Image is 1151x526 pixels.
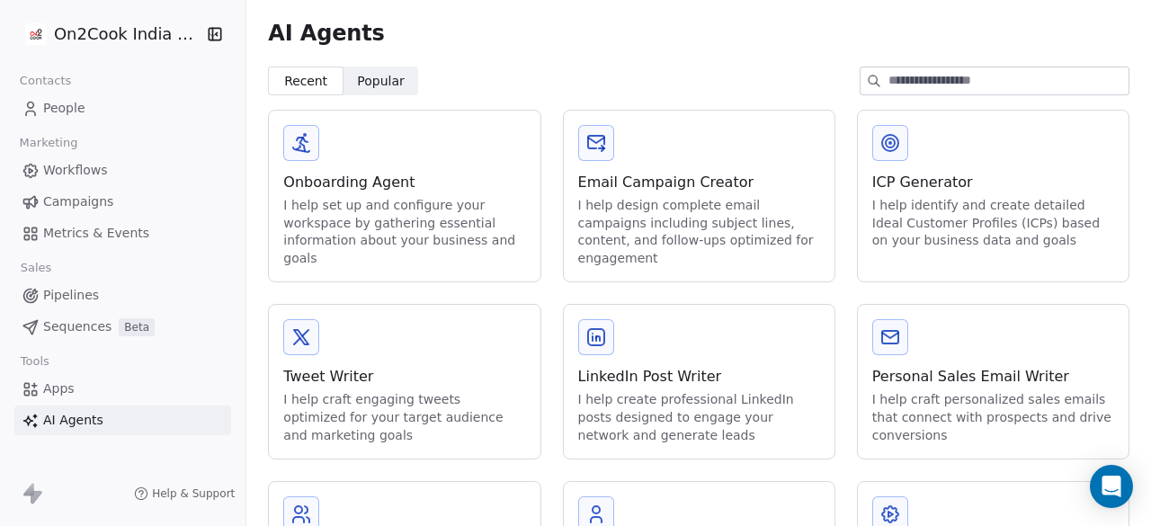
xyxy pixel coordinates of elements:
[54,22,202,46] span: On2Cook India Pvt. Ltd.
[872,172,1114,193] div: ICP Generator
[872,391,1114,444] div: I help craft personalized sales emails that connect with prospects and drive conversions
[357,72,405,91] span: Popular
[22,19,194,49] button: On2Cook India Pvt. Ltd.
[119,318,155,336] span: Beta
[283,172,525,193] div: Onboarding Agent
[14,312,231,342] a: SequencesBeta
[43,224,149,243] span: Metrics & Events
[43,99,85,118] span: People
[134,486,235,501] a: Help & Support
[283,366,525,388] div: Tweet Writer
[12,67,79,94] span: Contacts
[13,254,59,281] span: Sales
[13,348,57,375] span: Tools
[578,197,820,267] div: I help design complete email campaigns including subject lines, content, and follow-ups optimized...
[43,317,112,336] span: Sequences
[283,197,525,267] div: I help set up and configure your workspace by gathering essential information about your business...
[14,281,231,310] a: Pipelines
[25,23,47,45] img: on2cook%20logo-04%20copy.jpg
[43,161,108,180] span: Workflows
[14,218,231,248] a: Metrics & Events
[12,129,85,156] span: Marketing
[268,20,384,47] span: AI Agents
[14,406,231,435] a: AI Agents
[43,379,75,398] span: Apps
[872,197,1114,250] div: I help identify and create detailed Ideal Customer Profiles (ICPs) based on your business data an...
[43,411,103,430] span: AI Agents
[578,172,820,193] div: Email Campaign Creator
[872,366,1114,388] div: Personal Sales Email Writer
[14,156,231,185] a: Workflows
[152,486,235,501] span: Help & Support
[283,391,525,444] div: I help craft engaging tweets optimized for your target audience and marketing goals
[14,187,231,217] a: Campaigns
[14,374,231,404] a: Apps
[1090,465,1133,508] div: Open Intercom Messenger
[43,286,99,305] span: Pipelines
[578,391,820,444] div: I help create professional LinkedIn posts designed to engage your network and generate leads
[43,192,113,211] span: Campaigns
[14,94,231,123] a: People
[578,366,820,388] div: LinkedIn Post Writer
